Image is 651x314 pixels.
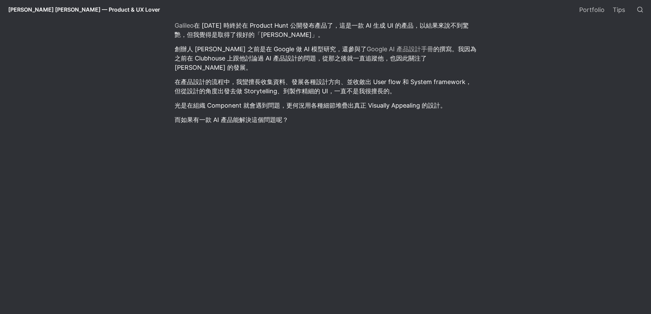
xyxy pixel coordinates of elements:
span: [PERSON_NAME] [PERSON_NAME] — Product & UX Lover [8,6,160,13]
p: 創辦人 [PERSON_NAME] 之前是在 Google 做 AI 模型研究，還參與了 的撰寫。我因為之前在 Clubhouse 上跟他討論過 AI 產品設計的問題，從那之後就一直追蹤他，也因... [174,43,477,73]
a: Galileo [175,22,194,29]
a: Google AI 產品設計手冊 [367,45,433,53]
p: 光是在組織 Component 就會遇到問題，更何況用各種細節堆疊出真正 Visually Appealing 的設計。 [174,100,477,111]
p: 在產品設計的流程中，我蠻擅長收集資料、發展各種設計方向、並收斂出 User flow 和 System framework，但從設計的角度出發去做 Storytelling、到製作精細的 UI，... [174,76,477,97]
p: 在 [DATE] 時終於在 Product Hunt 公開發布產品了，這是一款 AI 生成 UI 的產品，以結果來說不到驚艷，但我覺得是取得了很好的「[PERSON_NAME]」。 [174,20,477,40]
iframe: www.youtube.com [174,136,477,307]
p: 而如果有一款 AI 產品能解決這個問題呢？ [174,114,477,125]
